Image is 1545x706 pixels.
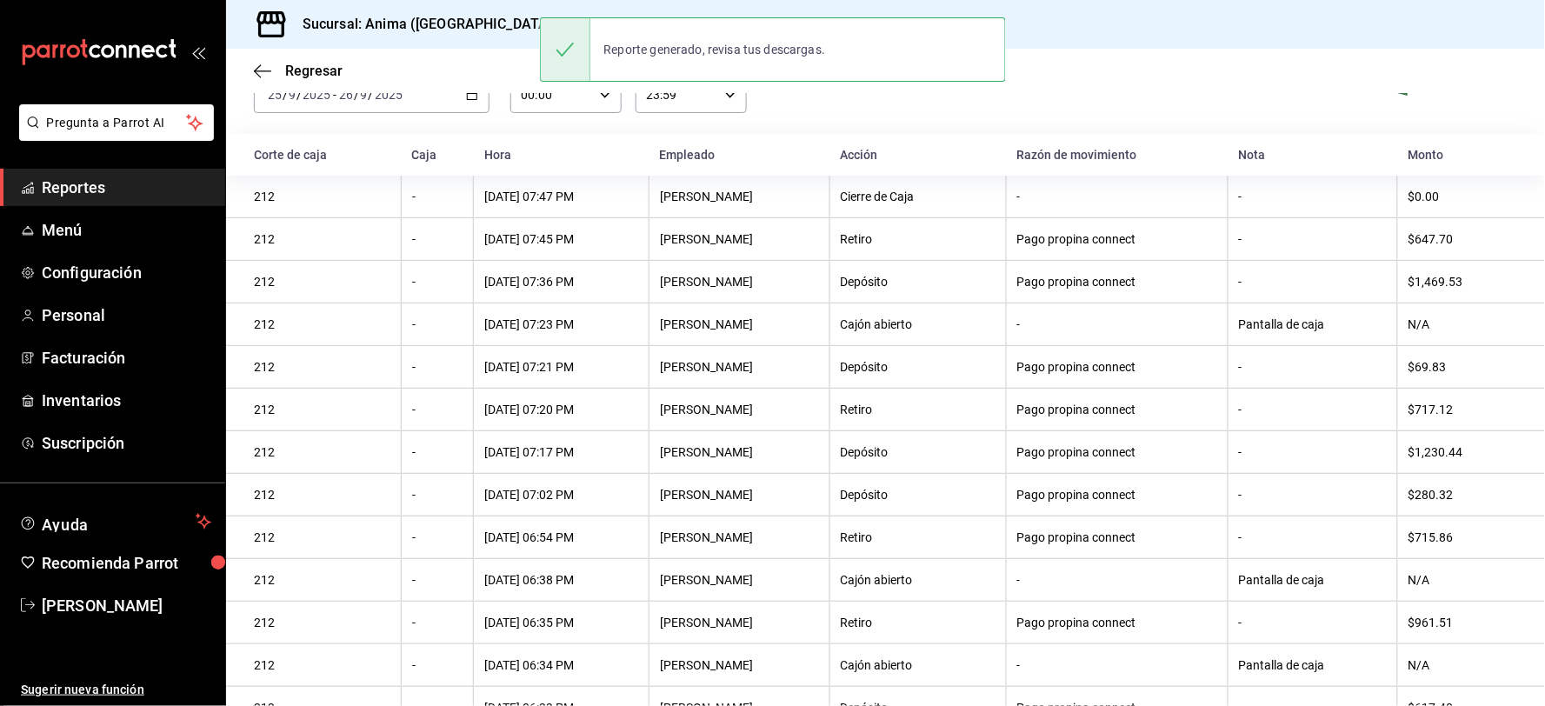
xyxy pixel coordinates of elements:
[42,389,211,412] span: Inventarios
[412,275,463,289] div: -
[42,511,189,532] span: Ayuda
[484,658,638,672] div: [DATE] 06:34 PM
[1239,445,1387,459] div: -
[484,148,639,162] div: Hora
[841,445,996,459] div: Depósito
[374,88,403,102] input: ----
[289,14,557,35] h3: Sucursal: Anima ([GEOGRAPHIC_DATA])
[254,573,390,587] div: 212
[660,317,819,331] div: [PERSON_NAME]
[660,488,819,502] div: [PERSON_NAME]
[21,681,211,699] span: Sugerir nueva función
[841,658,996,672] div: Cajón abierto
[1017,616,1217,629] div: Pago propina connect
[484,616,638,629] div: [DATE] 06:35 PM
[254,232,390,246] div: 212
[254,148,391,162] div: Corte de caja
[1239,573,1387,587] div: Pantalla de caja
[412,573,463,587] div: -
[254,275,390,289] div: 212
[1017,573,1217,587] div: -
[1239,616,1387,629] div: -
[254,616,390,629] div: 212
[12,126,214,144] a: Pregunta a Parrot AI
[841,403,996,416] div: Retiro
[285,63,343,79] span: Regresar
[841,317,996,331] div: Cajón abierto
[484,190,638,203] div: [DATE] 07:47 PM
[254,658,390,672] div: 212
[254,360,390,374] div: 212
[354,88,359,102] span: /
[412,530,463,544] div: -
[590,30,840,69] div: Reporte generado, revisa tus descargas.
[1239,317,1387,331] div: Pantalla de caja
[254,445,390,459] div: 212
[412,488,463,502] div: -
[841,190,996,203] div: Cierre de Caja
[412,658,463,672] div: -
[1239,488,1387,502] div: -
[360,88,369,102] input: --
[841,530,996,544] div: Retiro
[1408,403,1517,416] div: $717.12
[42,261,211,284] span: Configuración
[1017,232,1217,246] div: Pago propina connect
[1239,360,1387,374] div: -
[42,303,211,327] span: Personal
[42,218,211,242] span: Menú
[484,573,638,587] div: [DATE] 06:38 PM
[1017,403,1217,416] div: Pago propina connect
[1017,275,1217,289] div: Pago propina connect
[254,488,390,502] div: 212
[412,148,463,162] div: Caja
[1239,232,1387,246] div: -
[47,114,187,132] span: Pregunta a Parrot AI
[841,360,996,374] div: Depósito
[484,232,638,246] div: [DATE] 07:45 PM
[1408,360,1517,374] div: $69.83
[484,275,638,289] div: [DATE] 07:36 PM
[19,104,214,141] button: Pregunta a Parrot AI
[660,616,819,629] div: [PERSON_NAME]
[42,346,211,370] span: Facturación
[283,88,288,102] span: /
[338,88,354,102] input: --
[1408,275,1517,289] div: $1,469.53
[1408,445,1517,459] div: $1,230.44
[254,63,343,79] button: Regresar
[660,190,819,203] div: [PERSON_NAME]
[841,488,996,502] div: Depósito
[296,88,302,102] span: /
[254,190,390,203] div: 212
[484,403,638,416] div: [DATE] 07:20 PM
[660,530,819,544] div: [PERSON_NAME]
[302,88,331,102] input: ----
[660,360,819,374] div: [PERSON_NAME]
[484,530,638,544] div: [DATE] 06:54 PM
[484,445,638,459] div: [DATE] 07:17 PM
[1239,190,1387,203] div: -
[1017,658,1217,672] div: -
[1238,148,1387,162] div: Nota
[254,403,390,416] div: 212
[412,317,463,331] div: -
[267,88,283,102] input: --
[660,658,819,672] div: [PERSON_NAME]
[1408,573,1517,587] div: N/A
[333,88,336,102] span: -
[841,275,996,289] div: Depósito
[412,360,463,374] div: -
[1239,275,1387,289] div: -
[1408,317,1517,331] div: N/A
[660,403,819,416] div: [PERSON_NAME]
[1408,530,1517,544] div: $715.86
[1017,360,1217,374] div: Pago propina connect
[369,88,374,102] span: /
[191,45,205,59] button: open_drawer_menu
[1017,530,1217,544] div: Pago propina connect
[1408,190,1517,203] div: $0.00
[1408,658,1517,672] div: N/A
[1017,190,1217,203] div: -
[1408,148,1517,162] div: Monto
